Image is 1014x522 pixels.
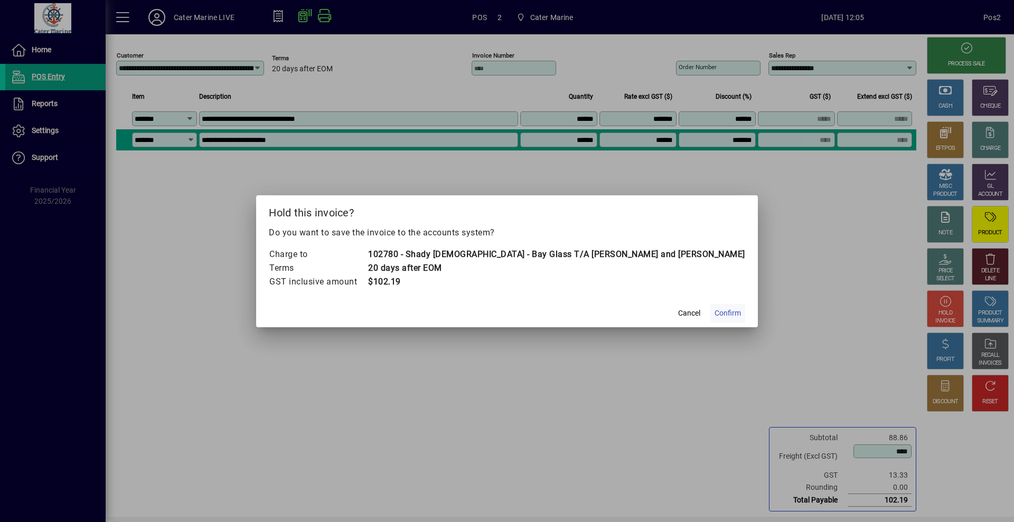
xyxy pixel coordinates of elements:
p: Do you want to save the invoice to the accounts system? [269,226,745,239]
td: 102780 - Shady [DEMOGRAPHIC_DATA] - Bay Glass T/A [PERSON_NAME] and [PERSON_NAME] [368,248,745,261]
span: Cancel [678,308,700,319]
button: Confirm [710,304,745,323]
td: Charge to [269,248,368,261]
td: GST inclusive amount [269,275,368,289]
h2: Hold this invoice? [256,195,758,226]
button: Cancel [672,304,706,323]
td: Terms [269,261,368,275]
td: $102.19 [368,275,745,289]
td: 20 days after EOM [368,261,745,275]
span: Confirm [715,308,741,319]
